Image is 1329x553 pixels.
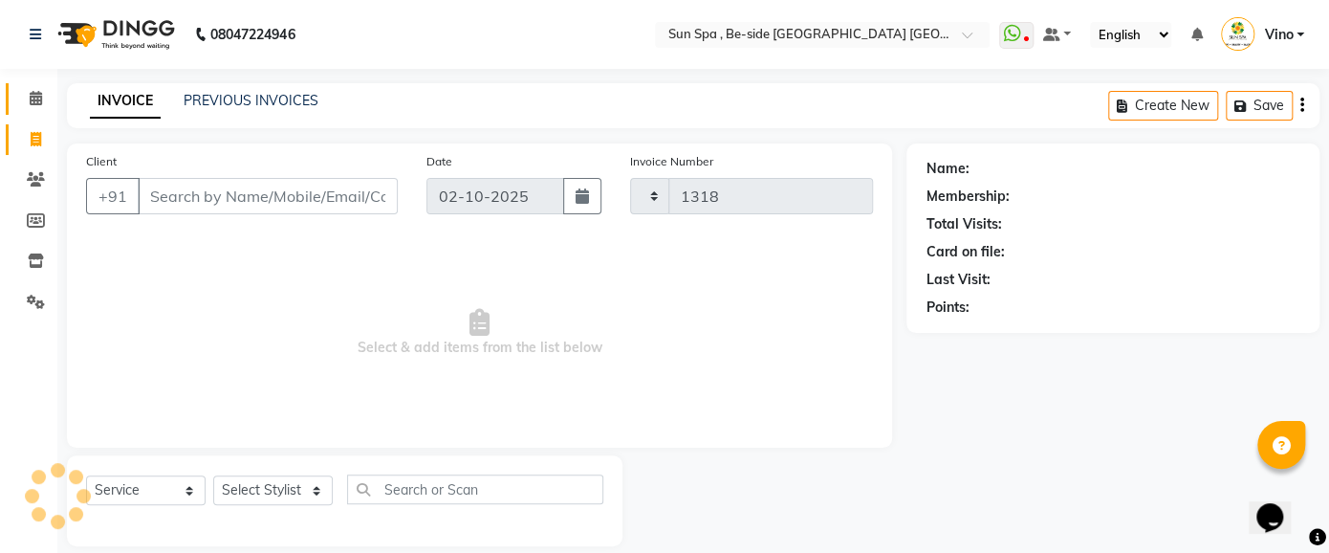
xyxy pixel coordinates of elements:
div: Card on file: [926,242,1004,262]
label: Client [86,153,117,170]
button: Save [1226,91,1293,121]
input: Search or Scan [347,475,603,504]
a: INVOICE [90,84,161,119]
div: Last Visit: [926,270,990,290]
input: Search by Name/Mobile/Email/Code [138,178,398,214]
label: Invoice Number [630,153,713,170]
img: logo [49,8,180,61]
iframe: chat widget [1249,476,1310,534]
div: Name: [926,159,969,179]
label: Date [426,153,452,170]
div: Points: [926,298,969,318]
button: Create New [1108,91,1218,121]
span: Select & add items from the list below [86,237,873,429]
div: Membership: [926,187,1009,207]
a: PREVIOUS INVOICES [184,92,318,109]
img: Vino [1221,17,1254,51]
b: 08047224946 [210,8,294,61]
div: Total Visits: [926,214,1001,234]
span: Vino [1264,25,1293,45]
button: +91 [86,178,140,214]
